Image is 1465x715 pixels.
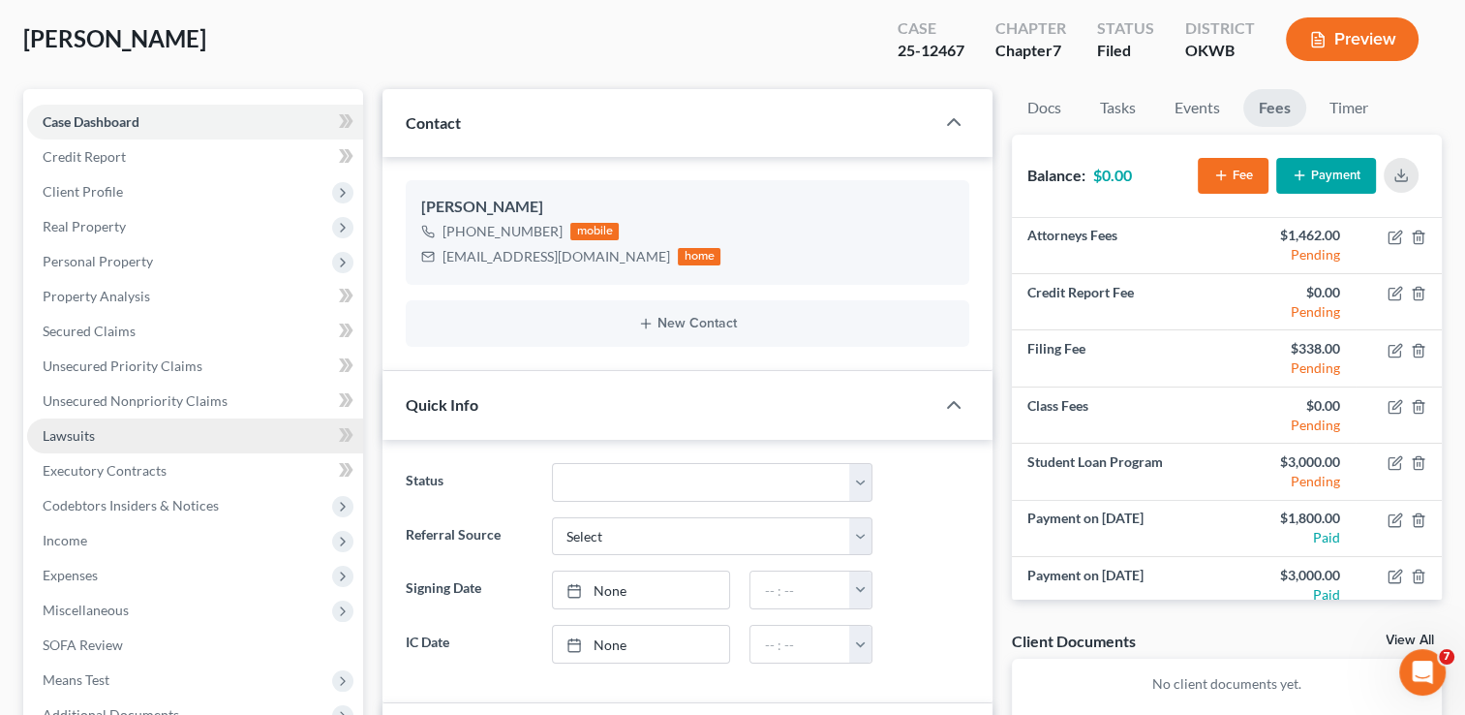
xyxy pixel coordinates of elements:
div: Case [898,17,964,40]
div: Paid [1242,528,1340,547]
div: Client Documents [1012,631,1136,651]
span: Executory Contracts [43,462,167,479]
a: Lawsuits [27,419,363,453]
p: No client documents yet. [1027,674,1426,694]
button: Fee [1198,158,1268,194]
div: $3,000.00 [1242,566,1340,585]
button: Preview [1286,17,1419,61]
span: Income [43,532,87,548]
div: OKWB [1185,40,1255,62]
div: Chapter [995,17,1066,40]
div: Pending [1242,416,1340,435]
span: Secured Claims [43,323,136,339]
span: Quick Info [406,395,478,414]
a: Case Dashboard [27,105,363,140]
a: Property Analysis [27,279,363,314]
span: Contact [406,113,461,132]
td: Student Loan Program [1012,444,1227,500]
iframe: Intercom live chat [1399,649,1446,696]
span: Credit Report [43,148,126,165]
div: Pending [1242,472,1340,491]
a: Unsecured Nonpriority Claims [27,384,363,419]
button: New Contact [421,316,954,331]
input: -- : -- [750,626,850,663]
a: Secured Claims [27,314,363,349]
a: Timer [1314,89,1384,127]
td: Credit Report Fee [1012,274,1227,330]
span: Case Dashboard [43,113,139,130]
div: $0.00 [1242,396,1340,416]
a: SOFA Review [27,628,363,663]
span: Unsecured Priority Claims [43,357,202,374]
span: Means Test [43,671,109,688]
div: home [678,248,720,265]
a: Docs [1012,89,1077,127]
button: Payment [1276,158,1376,194]
div: Status [1097,17,1154,40]
td: Class Fees [1012,387,1227,443]
span: Client Profile [43,183,123,200]
span: Lawsuits [43,427,95,444]
div: [PHONE_NUMBER] [443,222,563,241]
span: 7 [1053,41,1061,59]
span: [PERSON_NAME] [23,24,206,52]
td: Filing Fee [1012,330,1227,387]
div: Pending [1242,358,1340,378]
div: $338.00 [1242,339,1340,358]
a: Executory Contracts [27,453,363,488]
div: Chapter [995,40,1066,62]
strong: Balance: [1027,166,1085,184]
span: Expenses [43,567,98,583]
div: Pending [1242,302,1340,322]
a: None [553,572,730,608]
a: Tasks [1084,89,1151,127]
div: $0.00 [1242,283,1340,302]
div: District [1185,17,1255,40]
span: Personal Property [43,253,153,269]
label: Signing Date [396,571,541,609]
label: Status [396,463,541,502]
span: Real Property [43,218,126,234]
div: [PERSON_NAME] [421,196,954,219]
span: Codebtors Insiders & Notices [43,497,219,513]
td: Attorneys Fees [1012,218,1227,274]
span: 7 [1439,649,1454,665]
span: Unsecured Nonpriority Claims [43,392,228,409]
div: [EMAIL_ADDRESS][DOMAIN_NAME] [443,247,670,266]
div: Filed [1097,40,1154,62]
label: Referral Source [396,517,541,556]
span: Property Analysis [43,288,150,304]
input: -- : -- [750,572,850,608]
span: SOFA Review [43,637,123,653]
div: $3,000.00 [1242,452,1340,472]
label: IC Date [396,625,541,664]
a: Unsecured Priority Claims [27,349,363,384]
div: $1,462.00 [1242,226,1340,245]
div: Pending [1242,245,1340,264]
strong: $0.00 [1093,166,1132,184]
a: None [553,626,730,663]
a: View All [1386,634,1434,647]
div: Paid [1242,585,1340,605]
a: Credit Report [27,140,363,174]
span: Miscellaneous [43,602,129,618]
div: 25-12467 [898,40,964,62]
div: mobile [570,223,619,240]
div: $1,800.00 [1242,509,1340,528]
a: Fees [1243,89,1306,127]
td: Payment on [DATE] [1012,557,1227,613]
a: Events [1159,89,1236,127]
td: Payment on [DATE] [1012,501,1227,557]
